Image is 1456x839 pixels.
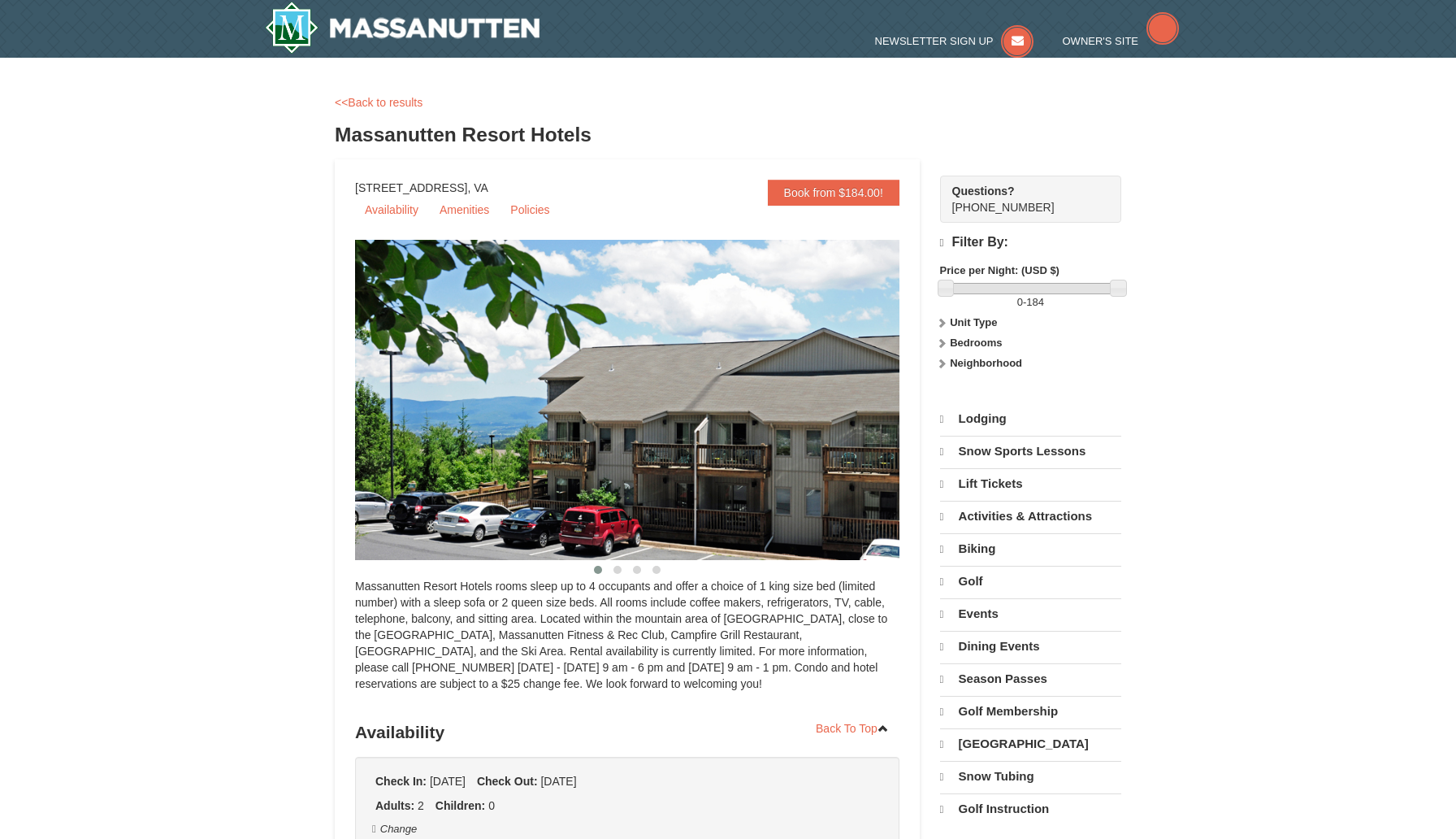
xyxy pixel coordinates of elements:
strong: Unit Type [950,316,997,328]
a: Owner's Site [1063,35,1180,47]
a: Newsletter Sign Up [875,35,1034,47]
span: [PHONE_NUMBER] [952,183,1092,214]
a: Snow Tubing [940,761,1121,792]
h3: Availability [355,716,899,749]
div: Massanutten Resort Hotels rooms sleep up to 4 occupants and offer a choice of 1 king size bed (li... [355,578,899,708]
span: 0 [488,799,495,812]
a: Lodging [940,404,1121,434]
a: Book from $184.00! [768,180,899,206]
a: Biking [940,533,1121,564]
strong: Price per Night: (USD $) [940,264,1059,276]
a: Back To Top [805,716,899,741]
span: [DATE] [540,775,576,788]
span: Newsletter Sign Up [875,35,994,47]
a: Events [940,598,1121,629]
strong: Neighborhood [950,357,1022,369]
span: 184 [1026,296,1044,308]
span: 0 [1017,296,1023,308]
a: <<Back to results [335,96,422,109]
label: - [940,294,1121,311]
span: 2 [418,799,424,812]
a: Golf Membership [940,696,1121,727]
a: Season Passes [940,663,1121,694]
span: [DATE] [430,775,466,788]
h4: Filter By: [940,235,1121,250]
a: [GEOGRAPHIC_DATA] [940,728,1121,759]
a: Golf [940,566,1121,597]
button: Change [371,820,418,838]
a: Policies [500,198,559,222]
a: Availability [355,198,428,222]
a: Snow Sports Lessons [940,436,1121,467]
strong: Check In: [375,775,427,788]
a: Lift Tickets [940,468,1121,499]
a: Massanutten Resort [265,2,539,54]
a: Dining Events [940,631,1121,662]
span: Owner's Site [1063,35,1139,47]
a: Activities & Attractions [940,501,1121,532]
strong: Adults: [375,799,414,812]
a: Amenities [430,198,499,222]
strong: Bedrooms [950,337,1002,349]
strong: Check Out: [477,775,538,788]
img: Massanutten Resort Logo [265,2,539,54]
img: 19219026-1-e3b4ac8e.jpg [355,240,940,560]
a: Golf Instruction [940,793,1121,824]
h3: Massanutten Resort Hotels [335,119,1121,151]
strong: Questions? [952,185,1015,198]
strong: Children: [435,799,485,812]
